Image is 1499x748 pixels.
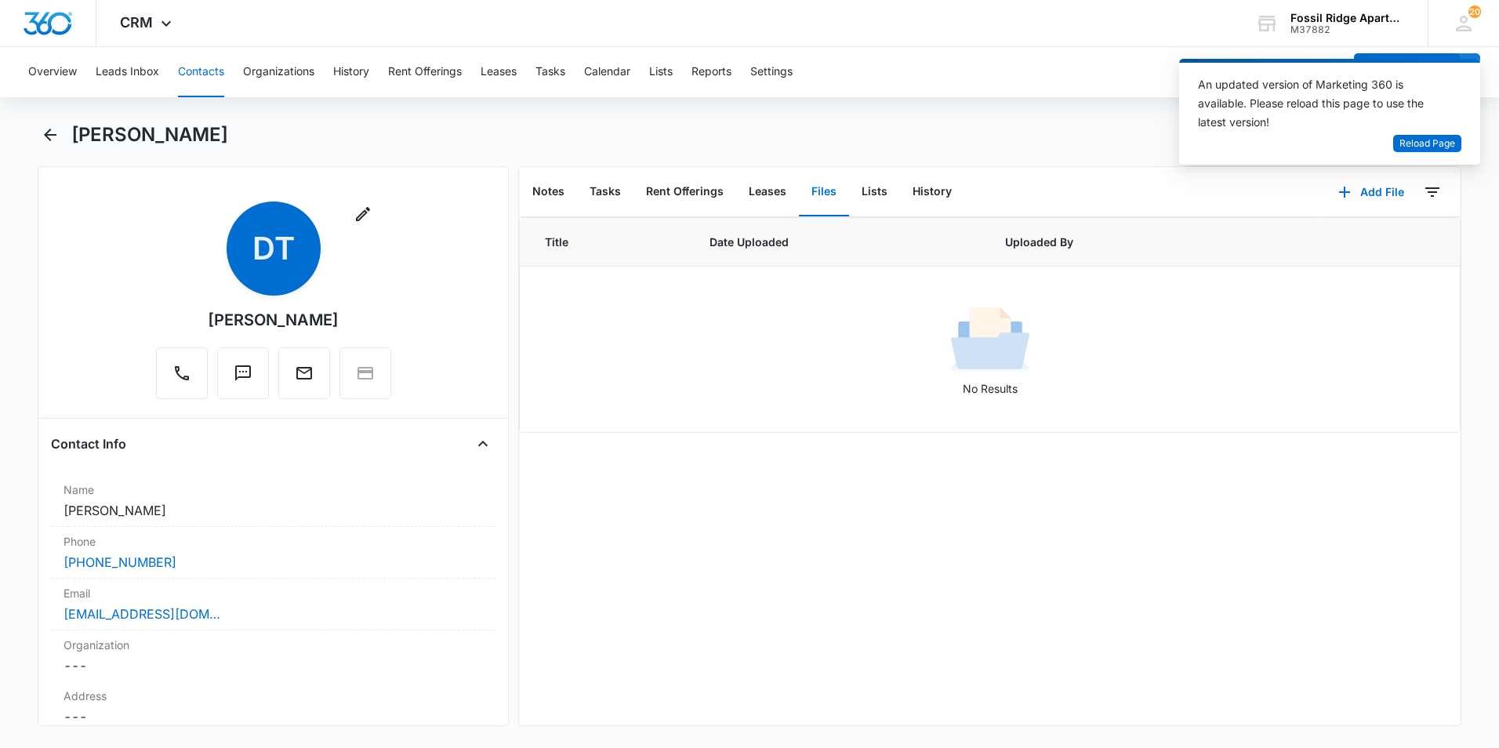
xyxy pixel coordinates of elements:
button: Organizations [243,47,314,97]
label: Email [64,585,483,601]
span: 20 [1468,5,1481,18]
button: Lists [849,168,900,216]
button: Add File [1323,173,1420,211]
img: No Results [951,302,1029,380]
span: CRM [120,14,153,31]
a: [PHONE_NUMBER] [64,553,176,572]
button: Reports [691,47,731,97]
span: Date Uploaded [710,234,967,250]
button: Close [470,431,495,456]
a: Call [156,372,208,385]
a: [EMAIL_ADDRESS][DOMAIN_NAME] [64,605,220,623]
button: Reload Page [1393,135,1461,153]
a: Text [217,372,269,385]
button: Settings [750,47,793,97]
label: Address [64,688,483,704]
div: Name[PERSON_NAME] [51,475,495,527]
span: Title [545,234,672,250]
button: Rent Offerings [388,47,462,97]
p: No Results [521,380,1459,397]
button: Text [217,347,269,399]
button: Leases [736,168,799,216]
div: An updated version of Marketing 360 is available. Please reload this page to use the latest version! [1198,75,1443,132]
button: Files [799,168,849,216]
span: DT [227,202,321,296]
span: Reload Page [1399,136,1455,151]
span: Uploaded By [1005,234,1235,250]
button: Lists [649,47,673,97]
button: Rent Offerings [633,168,736,216]
button: Leases [481,47,517,97]
dd: --- [64,656,483,675]
div: Address--- [51,681,495,733]
button: Contacts [178,47,224,97]
dd: [PERSON_NAME] [64,501,483,520]
button: Tasks [577,168,633,216]
button: Call [156,347,208,399]
button: Calendar [584,47,630,97]
button: History [900,168,964,216]
label: Organization [64,637,483,653]
div: notifications count [1468,5,1481,18]
dd: --- [64,707,483,726]
label: Name [64,481,483,498]
label: Phone [64,533,483,550]
button: Filters [1420,180,1445,205]
button: History [333,47,369,97]
div: Email[EMAIL_ADDRESS][DOMAIN_NAME] [51,579,495,630]
div: Phone[PHONE_NUMBER] [51,527,495,579]
div: Organization--- [51,630,495,681]
button: Email [278,347,330,399]
button: Back [38,122,62,147]
h1: [PERSON_NAME] [71,123,228,147]
button: Add Contact [1354,53,1460,91]
button: Notes [520,168,577,216]
button: Overview [28,47,77,97]
div: [PERSON_NAME] [208,308,339,332]
button: Leads Inbox [96,47,159,97]
div: account id [1290,24,1405,35]
a: Email [278,372,330,385]
div: account name [1290,12,1405,24]
h4: Contact Info [51,434,126,453]
button: Tasks [535,47,565,97]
